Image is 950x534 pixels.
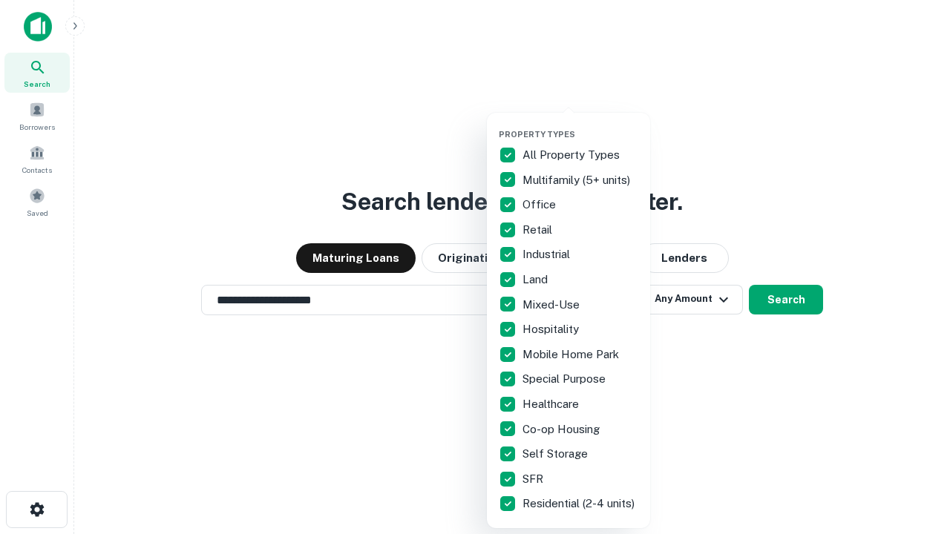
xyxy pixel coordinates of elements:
p: Multifamily (5+ units) [522,171,633,189]
span: Property Types [499,130,575,139]
p: Healthcare [522,395,582,413]
p: Retail [522,221,555,239]
p: Residential (2-4 units) [522,495,638,512]
p: Hospitality [522,320,582,338]
iframe: Chat Widget [876,415,950,487]
p: Industrial [522,245,573,263]
p: Office [522,196,559,214]
p: All Property Types [522,146,623,164]
p: Self Storage [522,445,591,463]
p: Mixed-Use [522,296,583,314]
p: Co-op Housing [522,421,603,438]
p: Land [522,271,551,289]
p: SFR [522,470,546,488]
p: Mobile Home Park [522,346,622,363]
p: Special Purpose [522,370,609,388]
